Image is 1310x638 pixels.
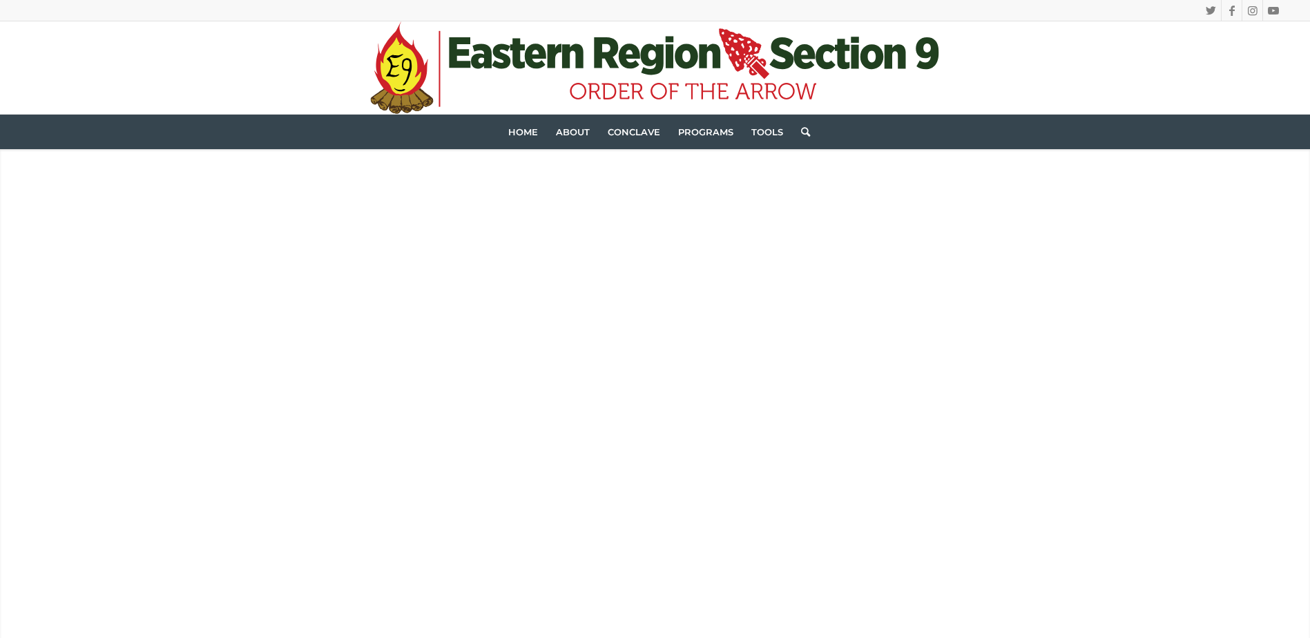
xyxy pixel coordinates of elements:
a: About [547,115,599,149]
span: Conclave [608,126,660,137]
span: About [556,126,590,137]
span: Tools [751,126,783,137]
a: Conclave [599,115,669,149]
a: Search [792,115,810,149]
a: Home [499,115,547,149]
span: Programs [678,126,733,137]
a: Programs [669,115,742,149]
span: Home [508,126,538,137]
a: Tools [742,115,792,149]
